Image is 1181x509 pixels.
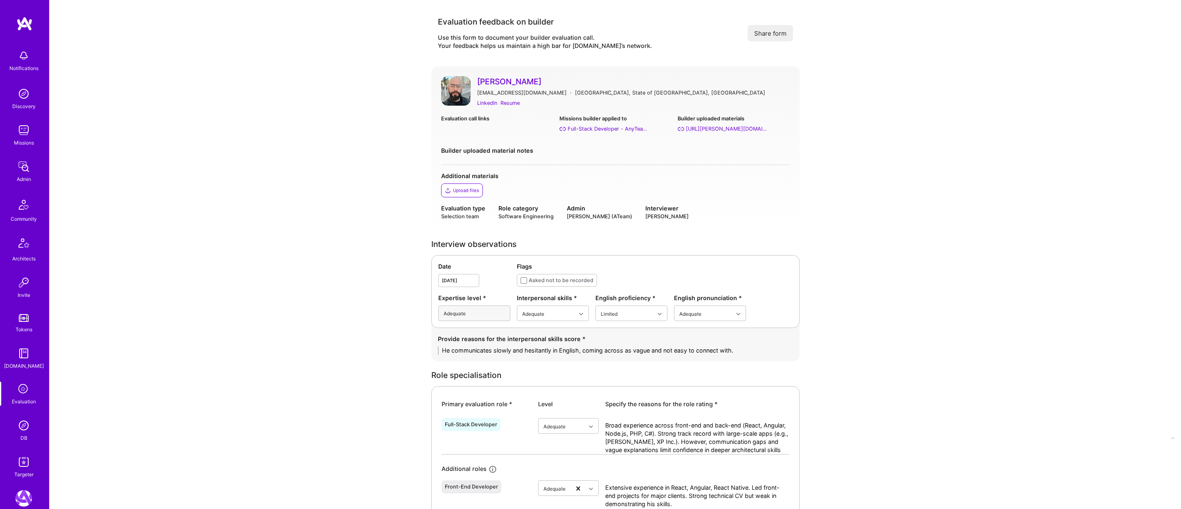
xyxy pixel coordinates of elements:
[14,235,34,254] img: Architects
[441,76,471,108] a: User Avatar
[12,254,36,263] div: Architects
[645,213,689,220] div: [PERSON_NAME]
[438,294,510,302] div: Expertise level *
[12,102,36,111] div: Discovery
[559,114,671,123] div: Missions builder applied to
[16,158,32,175] img: admin teamwork
[570,88,572,97] div: ·
[678,124,789,133] a: [URL][PERSON_NAME][DOMAIN_NAME]
[438,34,652,50] div: Use this form to document your builder evaluation call. Your feedback helps us maintain a high ba...
[589,487,593,491] i: icon Chevron
[16,345,32,362] img: guide book
[601,309,618,318] div: Limited
[645,204,689,213] div: Interviewer
[543,484,566,493] div: Adequate
[736,312,740,316] i: icon Chevron
[4,362,44,370] div: [DOMAIN_NAME]
[605,400,789,408] div: Specify the reasons for the role rating *
[20,434,27,442] div: DB
[445,484,498,490] div: Front-End Developer
[16,490,32,507] img: A.Team: Leading A.Team's Marketing & DemandGen
[517,294,589,302] div: Interpersonal skills *
[441,114,553,123] div: Evaluation call links
[14,138,34,147] div: Missions
[438,262,510,271] div: Date
[559,126,566,132] i: Full-Stack Developer - AnyTeam: Team for AI-Powered Sales Platform
[438,335,793,343] div: Provide reasons for the interpersonal skills score *
[19,314,29,322] img: tokens
[14,195,34,215] img: Community
[658,312,662,316] i: icon Chevron
[442,464,487,474] div: Additional roles
[674,294,746,302] div: English pronunciation *
[579,312,583,316] i: icon Chevron
[500,99,520,107] a: Resume
[498,204,554,213] div: Role category
[605,421,789,454] textarea: Broad experience across front-end and back-end (React, Angular, Node.js, PHP, C#). Strong track r...
[678,126,684,132] i: https://milagro.cc/index.html
[595,294,667,302] div: English proficiency *
[12,397,36,406] div: Evaluation
[605,484,789,508] textarea: Extensive experience in React, Angular, React Native. Led front-end projects for major clients. S...
[17,175,31,183] div: Admin
[16,16,33,31] img: logo
[522,309,544,318] div: Adequate
[748,25,793,41] button: Share form
[441,76,471,106] img: User Avatar
[589,425,593,429] i: icon Chevron
[11,215,37,223] div: Community
[679,309,701,318] div: Adequate
[559,124,671,133] a: Full-Stack Developer - AnyTeam: Team for AI-Powered Sales Platform
[567,213,632,220] div: [PERSON_NAME] (ATeam)
[18,291,30,299] div: Invite
[16,454,32,470] img: Skill Targeter
[16,325,32,334] div: Tokens
[538,400,599,408] div: Level
[441,213,485,220] div: Selection team
[14,470,34,479] div: Targeter
[442,400,532,408] div: Primary evaluation role *
[477,88,567,97] div: [EMAIL_ADDRESS][DOMAIN_NAME]
[441,146,790,155] div: Builder uploaded material notes
[477,76,790,87] a: [PERSON_NAME]
[16,382,32,397] i: icon SelectionTeam
[16,48,32,64] img: bell
[438,16,652,27] div: Evaluation feedback on builder
[678,114,789,123] div: Builder uploaded materials
[575,88,765,97] div: [GEOGRAPHIC_DATA], State of [GEOGRAPHIC_DATA], [GEOGRAPHIC_DATA]
[438,346,793,355] textarea: He communicates slowly and hesitantly in English, coming across as vague and not easy to connect ...
[477,99,497,107] a: LinkedIn
[567,204,632,213] div: Admin
[529,276,593,285] div: Asked not to be recorded
[9,64,38,72] div: Notifications
[488,465,498,474] i: icon Info
[568,124,649,133] div: Full-Stack Developer - AnyTeam: Team for AI-Powered Sales Platform
[543,422,566,430] div: Adequate
[441,204,485,213] div: Evaluation type
[453,187,479,194] div: Upload files
[14,490,34,507] a: A.Team: Leading A.Team's Marketing & DemandGen
[445,187,451,194] i: icon Upload2
[431,371,800,380] div: Role specialisation
[517,262,793,271] div: Flags
[16,417,32,434] img: Admin Search
[16,86,32,102] img: discovery
[686,124,768,133] div: https://milagro.cc/index.html
[498,213,554,220] div: Software Engineering
[445,421,497,428] div: Full-Stack Developer
[16,122,32,138] img: teamwork
[16,274,32,291] img: Invite
[431,240,800,249] div: Interview observations
[441,172,790,180] div: Additional materials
